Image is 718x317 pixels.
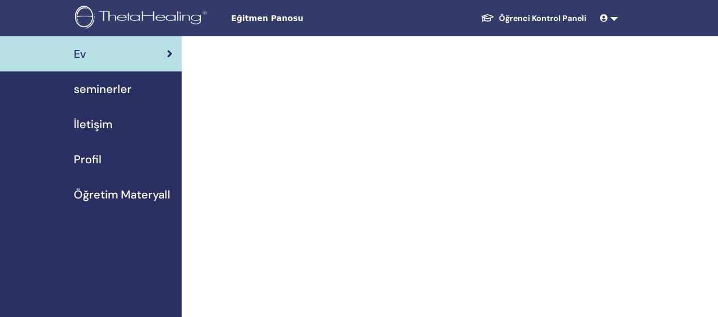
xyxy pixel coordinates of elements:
[472,8,595,29] a: Öğrenci Kontrol Paneli
[74,81,132,98] span: seminerler
[74,151,102,168] span: Profil
[75,6,211,31] img: logo.png
[74,45,86,62] span: Ev
[74,186,170,203] span: Öğretim Materyall
[74,116,112,133] span: İletişim
[231,12,401,24] span: Eğitmen Panosu
[481,13,494,23] img: graduation-cap-white.svg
